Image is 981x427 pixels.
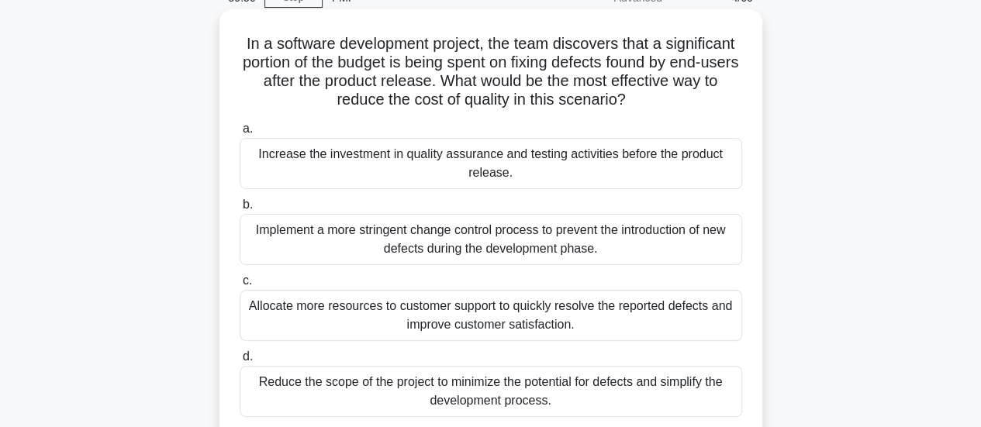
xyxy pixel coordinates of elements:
[240,214,742,265] div: Implement a more stringent change control process to prevent the introduction of new defects duri...
[243,198,253,211] span: b.
[243,122,253,135] span: a.
[243,350,253,363] span: d.
[240,290,742,341] div: Allocate more resources to customer support to quickly resolve the reported defects and improve c...
[238,34,744,110] h5: In a software development project, the team discovers that a significant portion of the budget is...
[240,366,742,417] div: Reduce the scope of the project to minimize the potential for defects and simplify the developmen...
[240,138,742,189] div: Increase the investment in quality assurance and testing activities before the product release.
[243,274,252,287] span: c.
